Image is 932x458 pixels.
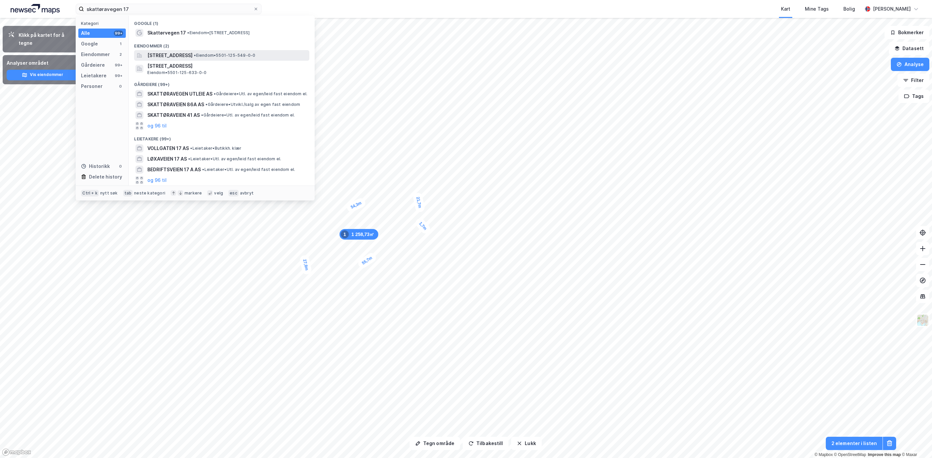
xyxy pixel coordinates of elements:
span: Gårdeiere • Utl. av egen/leid fast eiendom el. [214,91,307,97]
div: Analyser området [7,59,78,67]
button: Datasett [889,42,929,55]
div: 99+ [114,73,123,78]
input: Søk på adresse, matrikkel, gårdeiere, leietakere eller personer [84,4,253,14]
div: Ctrl + k [81,190,99,196]
span: Skattørvegen 17 [147,29,186,37]
button: Analyse [891,58,929,71]
span: Eiendom • 5501-125-633-0-0 [147,70,206,75]
span: • [190,146,192,151]
button: Tilbakestill [463,437,508,450]
a: Improve this map [868,452,901,457]
div: Google [81,40,98,48]
div: Leietakere (99+) [129,131,315,143]
button: Bokmerker [885,26,929,39]
div: Map marker [356,251,378,269]
span: • [194,53,196,58]
div: Google (1) [129,16,315,28]
div: Leietakere [81,72,107,80]
span: LØXAVEIEN 17 AS [147,155,187,163]
div: esc [228,190,239,196]
button: Vis eiendommer [7,70,78,80]
div: Map marker [340,229,378,240]
button: og 96 til [147,122,167,130]
div: Map marker [414,217,432,236]
div: neste kategori [134,191,165,196]
span: • [201,113,203,117]
div: 99+ [114,62,123,68]
button: Tags [898,90,929,103]
span: BEDRIFTSVEIEN 17 A AS [147,166,201,174]
div: [PERSON_NAME] [873,5,911,13]
div: 0 [118,84,123,89]
span: SKATTØRAVEIEN 86A AS [147,101,204,109]
button: Filter [897,74,929,87]
div: Klikk på kartet for å tegne [19,31,77,47]
div: Kontrollprogram for chat [899,426,932,458]
span: • [188,156,190,161]
span: SKATTØRAVEGEN UTLEIE AS [147,90,212,98]
span: VOLLGATEN 17 AS [147,144,189,152]
span: Gårdeiere • Utl. av egen/leid fast eiendom el. [201,113,295,118]
div: Personer [81,82,103,90]
span: • [202,167,204,172]
div: Eiendommer (2) [129,38,315,50]
span: Leietaker • Utl. av egen/leid fast eiendom el. [202,167,295,172]
span: • [214,91,216,96]
span: • [205,102,207,107]
div: Kart [781,5,790,13]
span: Gårdeiere • Utvikl./salg av egen fast eiendom [205,102,300,107]
div: tab [123,190,133,196]
a: Mapbox homepage [2,448,31,456]
div: velg [214,191,223,196]
div: 99+ [114,31,123,36]
div: Kategori [81,21,126,26]
div: Map marker [299,255,312,275]
div: 0 [118,164,123,169]
div: Delete history [89,173,122,181]
span: SKATTØRAVEIEN 41 AS [147,111,200,119]
span: Eiendom • [STREET_ADDRESS] [187,30,250,36]
span: [STREET_ADDRESS] [147,51,193,59]
div: Gårdeiere [81,61,105,69]
div: avbryt [240,191,254,196]
iframe: Chat Widget [899,426,932,458]
div: Eiendommer [81,50,110,58]
div: 2 [118,52,123,57]
div: nytt søk [100,191,118,196]
span: Leietaker • Utl. av egen/leid fast eiendom el. [188,156,281,162]
a: Mapbox [815,452,833,457]
a: OpenStreetMap [834,452,866,457]
div: Mine Tags [805,5,829,13]
span: • [187,30,189,35]
img: logo.a4113a55bc3d86da70a041830d287a7e.svg [11,4,60,14]
button: og 96 til [147,176,167,184]
span: Eiendom • 5501-125-549-0-0 [194,53,255,58]
div: Map marker [346,197,367,213]
div: Gårdeiere (99+) [129,77,315,89]
div: markere [185,191,202,196]
button: Lukk [511,437,541,450]
img: Z [916,314,929,327]
div: Historikk [81,162,110,170]
div: Bolig [843,5,855,13]
div: Map marker [412,192,425,213]
button: Tegn område [410,437,460,450]
div: 1 [341,230,349,238]
button: 2 elementer i listen [826,437,883,450]
div: 1 [118,41,123,46]
div: Alle [81,29,90,37]
span: [STREET_ADDRESS] [147,62,307,70]
span: Leietaker • Butikkh. klær [190,146,241,151]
